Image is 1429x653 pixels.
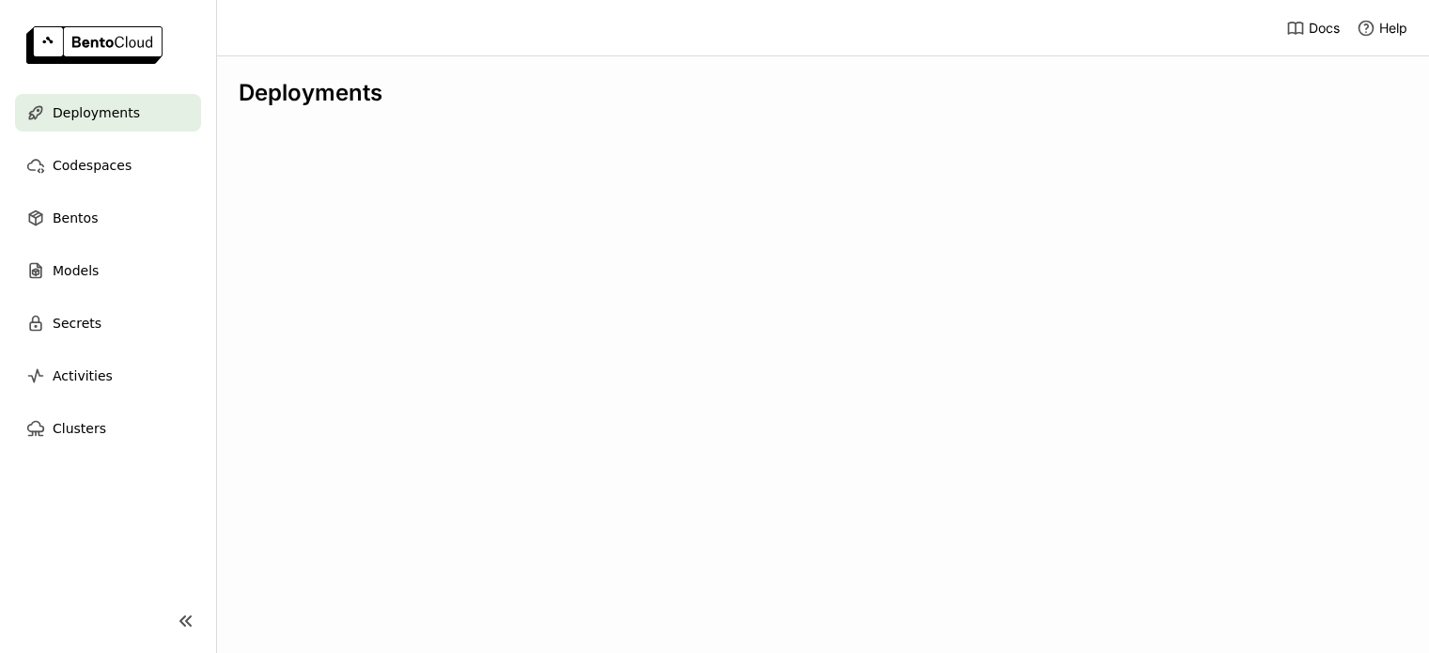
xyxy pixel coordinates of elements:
[15,199,201,237] a: Bentos
[53,259,99,282] span: Models
[53,365,113,387] span: Activities
[1309,20,1340,37] span: Docs
[1286,19,1340,38] a: Docs
[26,26,163,64] img: logo
[53,207,98,229] span: Bentos
[53,417,106,440] span: Clusters
[53,154,132,177] span: Codespaces
[239,79,1406,107] div: Deployments
[1379,20,1407,37] span: Help
[53,312,101,334] span: Secrets
[53,101,140,124] span: Deployments
[15,304,201,342] a: Secrets
[1357,19,1407,38] div: Help
[15,252,201,289] a: Models
[15,410,201,447] a: Clusters
[15,357,201,395] a: Activities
